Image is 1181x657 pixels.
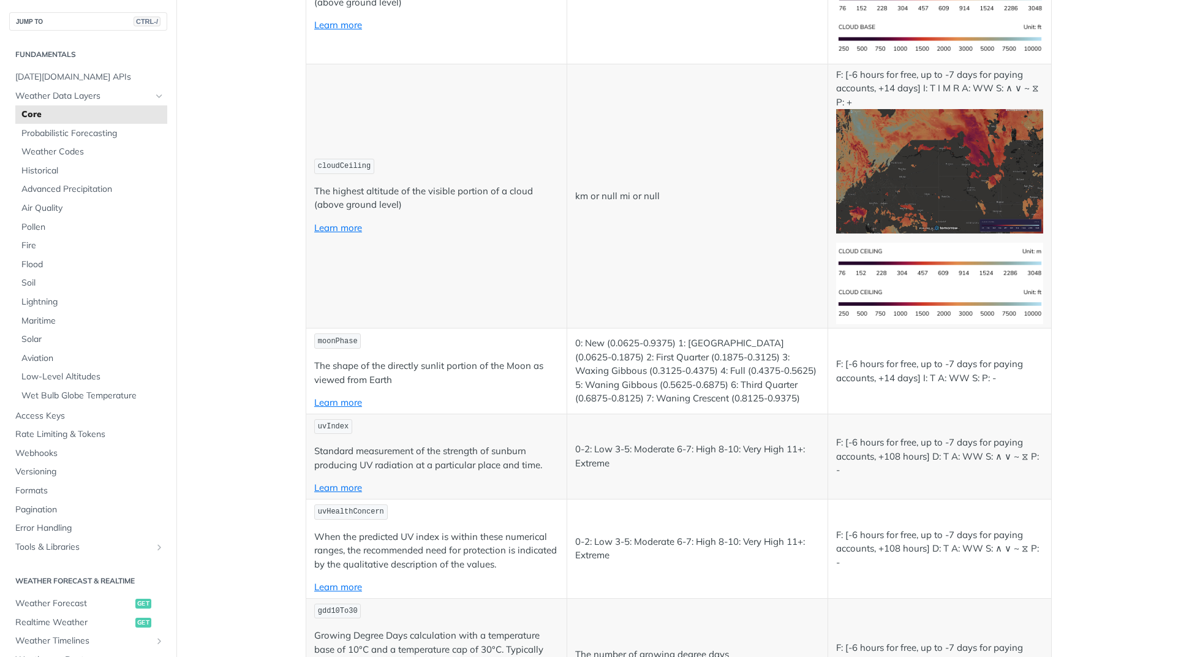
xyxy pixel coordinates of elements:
[15,428,164,441] span: Rate Limiting & Tokens
[575,535,820,563] p: 0-2: Low 3-5: Moderate 6-7: High 8-10: Very High 11+: Extreme
[9,594,167,613] a: Weather Forecastget
[134,17,160,26] span: CTRL-/
[21,352,164,365] span: Aviation
[21,240,164,252] span: Fire
[9,613,167,632] a: Realtime Weatherget
[9,407,167,425] a: Access Keys
[836,32,1043,44] span: Expand image
[836,297,1043,309] span: Expand image
[15,485,164,497] span: Formats
[836,436,1043,477] p: F: [-6 hours for free, up to -7 days for paying accounts, +108 hours] D: T A: WW S: ∧ ∨ ~ ⧖ P: -
[15,447,164,460] span: Webhooks
[318,607,358,615] span: gdd10To30
[15,256,167,274] a: Flood
[15,71,164,83] span: [DATE][DOMAIN_NAME] APIs
[575,336,820,406] p: 0: New (0.0625-0.9375) 1: [GEOGRAPHIC_DATA] (0.0625-0.1875) 2: First Quarter (0.1875-0.3125) 3: W...
[15,180,167,199] a: Advanced Precipitation
[15,330,167,349] a: Solar
[9,482,167,500] a: Formats
[314,530,559,572] p: When the predicted UV index is within these numerical ranges, the recommended need for protection...
[318,162,371,170] span: cloudCeiling
[15,237,167,255] a: Fire
[314,184,559,212] p: The highest altitude of the visible portion of a cloud (above ground level)
[15,143,167,161] a: Weather Codes
[21,315,164,327] span: Maritime
[314,222,362,234] a: Learn more
[836,68,1043,234] p: F: [-6 hours for free, up to -7 days for paying accounts, +14 days] I: T I M R A: WW S: ∧ ∨ ~ ⧖ P: +
[318,337,358,346] span: moonPhase
[9,501,167,519] a: Pagination
[836,528,1043,570] p: F: [-6 hours for free, up to -7 days for paying accounts, +108 hours] D: T A: WW S: ∧ ∨ ~ ⧖ P: -
[314,397,362,408] a: Learn more
[314,581,362,593] a: Learn more
[15,199,167,218] a: Air Quality
[15,368,167,386] a: Low-Level Altitudes
[15,410,164,422] span: Access Keys
[9,425,167,444] a: Rate Limiting & Tokens
[9,87,167,105] a: Weather Data LayersHide subpages for Weather Data Layers
[154,636,164,646] button: Show subpages for Weather Timelines
[21,333,164,346] span: Solar
[15,635,151,647] span: Weather Timelines
[9,463,167,481] a: Versioning
[15,90,151,102] span: Weather Data Layers
[15,293,167,311] a: Lightning
[9,575,167,587] h2: Weather Forecast & realtime
[836,256,1043,268] span: Expand image
[21,202,164,215] span: Air Quality
[135,618,151,628] span: get
[314,444,559,472] p: Standard measurement of the strength of sunburn producing UV radiation at a particular place and ...
[318,422,349,431] span: uvIndex
[9,444,167,463] a: Webhooks
[314,19,362,31] a: Learn more
[21,296,164,308] span: Lightning
[15,124,167,143] a: Probabilistic Forecasting
[575,189,820,203] p: km or null mi or null
[21,146,164,158] span: Weather Codes
[15,522,164,534] span: Error Handling
[15,218,167,237] a: Pollen
[15,387,167,405] a: Wet Bulb Globe Temperature
[15,162,167,180] a: Historical
[15,598,132,610] span: Weather Forecast
[9,68,167,86] a: [DATE][DOMAIN_NAME] APIs
[9,538,167,556] a: Tools & LibrariesShow subpages for Tools & Libraries
[9,519,167,537] a: Error Handling
[836,357,1043,385] p: F: [-6 hours for free, up to -7 days for paying accounts, +14 days] I: T A: WW S: P: -
[21,183,164,196] span: Advanced Precipitation
[15,349,167,368] a: Aviation
[21,277,164,289] span: Soil
[15,541,151,553] span: Tools & Libraries
[21,127,164,140] span: Probabilistic Forecasting
[21,371,164,383] span: Low-Level Altitudes
[9,632,167,650] a: Weather TimelinesShow subpages for Weather Timelines
[15,312,167,330] a: Maritime
[21,390,164,402] span: Wet Bulb Globe Temperature
[314,359,559,387] p: The shape of the directly sunlit portion of the Moon as viewed from Earth
[135,599,151,609] span: get
[575,442,820,470] p: 0-2: Low 3-5: Moderate 6-7: High 8-10: Very High 11+: Extreme
[15,504,164,516] span: Pagination
[15,617,132,629] span: Realtime Weather
[15,274,167,292] a: Soil
[154,91,164,101] button: Hide subpages for Weather Data Layers
[154,542,164,552] button: Show subpages for Tools & Libraries
[21,108,164,121] span: Core
[21,259,164,271] span: Flood
[21,165,164,177] span: Historical
[21,221,164,234] span: Pollen
[15,466,164,478] span: Versioning
[314,482,362,493] a: Learn more
[9,12,167,31] button: JUMP TOCTRL-/
[318,507,384,516] span: uvHealthConcern
[15,105,167,124] a: Core
[9,49,167,60] h2: Fundamentals
[836,164,1043,176] span: Expand image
